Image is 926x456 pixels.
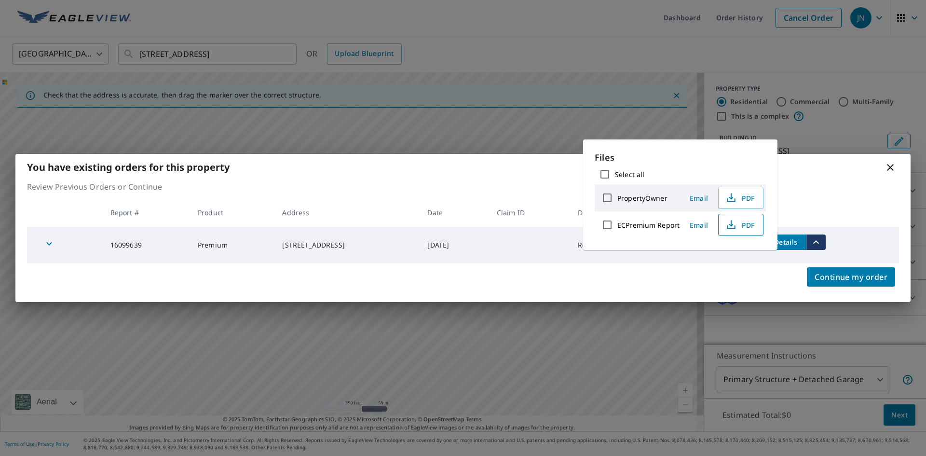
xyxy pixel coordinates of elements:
[687,193,710,203] span: Email
[190,227,274,263] td: Premium
[27,161,230,174] b: You have existing orders for this property
[27,181,899,193] p: Review Previous Orders or Continue
[615,170,644,179] label: Select all
[765,235,806,250] button: detailsBtn-16099639
[570,227,649,263] td: Regular
[103,227,190,263] td: 16099639
[570,198,649,227] th: Delivery
[683,218,714,233] button: Email
[420,227,489,263] td: [DATE]
[718,187,763,209] button: PDF
[617,193,667,203] label: PropertyOwner
[595,151,766,164] p: Files
[282,240,412,250] div: [STREET_ADDRESS]
[806,235,826,250] button: filesDropdownBtn-16099639
[274,198,420,227] th: Address
[724,192,755,204] span: PDF
[617,221,680,230] label: ECPremium Report
[807,267,895,287] button: Continue my order
[489,198,570,227] th: Claim ID
[718,214,763,236] button: PDF
[724,219,755,231] span: PDF
[683,191,714,206] button: Email
[771,237,800,247] span: Details
[190,198,274,227] th: Product
[687,221,710,230] span: Email
[815,270,887,284] span: Continue my order
[420,198,489,227] th: Date
[103,198,190,227] th: Report #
